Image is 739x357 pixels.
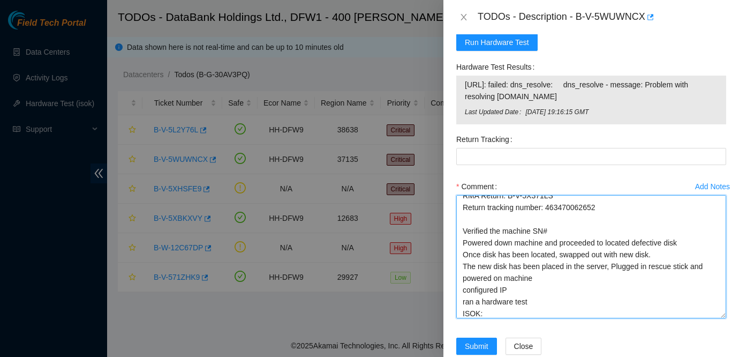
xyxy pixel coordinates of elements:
div: Add Notes [695,183,730,190]
button: Close [456,12,471,23]
span: Last Updated Date [465,107,525,117]
input: Return Tracking [456,148,726,165]
button: Add Notes [695,178,730,195]
label: Hardware Test Results [456,58,539,76]
textarea: Comment [456,195,726,318]
label: Return Tracking [456,131,517,148]
span: Close [514,340,533,352]
span: close [459,13,468,21]
div: TODOs - Description - B-V-5WUWNCX [478,9,726,26]
button: Submit [456,338,497,355]
label: Comment [456,178,501,195]
span: Submit [465,340,488,352]
button: Run Hardware Test [456,34,538,51]
span: Run Hardware Test [465,36,529,48]
button: Close [506,338,542,355]
span: [DATE] 19:16:15 GMT [525,107,718,117]
span: [URL]: failed: dns_resolve: dns_resolve - message: Problem with resolving [DOMAIN_NAME] [465,79,718,102]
